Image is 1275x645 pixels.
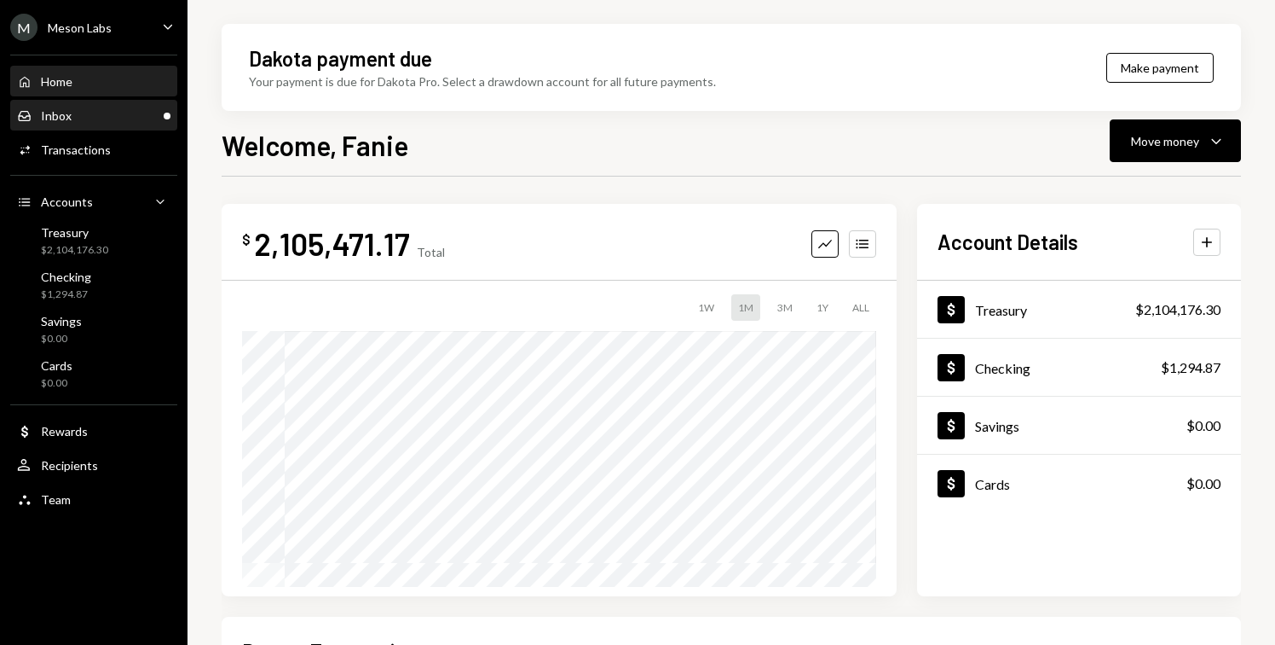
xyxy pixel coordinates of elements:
[1106,53,1214,83] button: Make payment
[10,220,177,261] a: Treasury$2,104,176.30
[917,339,1241,396] a: Checking$1,294.87
[937,228,1078,256] h2: Account Details
[975,302,1027,318] div: Treasury
[1110,119,1241,162] button: Move money
[242,231,251,248] div: $
[41,492,71,507] div: Team
[10,484,177,514] a: Team
[41,358,72,373] div: Cards
[41,74,72,89] div: Home
[10,186,177,217] a: Accounts
[41,225,108,240] div: Treasury
[1186,474,1220,494] div: $0.00
[249,44,432,73] div: Dakota payment due
[41,288,91,302] div: $1,294.87
[917,281,1241,338] a: Treasury$2,104,176.30
[10,134,177,165] a: Transactions
[810,294,835,321] div: 1Y
[48,20,112,35] div: Meson Labs
[770,294,799,321] div: 3M
[10,264,177,305] a: Checking$1,294.87
[1186,415,1220,436] div: $0.00
[254,224,410,263] div: 2,105,471.17
[41,458,98,473] div: Recipients
[249,73,716,90] div: Your payment is due for Dakota Pro. Select a drawdown account for all future payments.
[691,294,721,321] div: 1W
[975,476,1010,492] div: Cards
[917,397,1241,454] a: Savings$0.00
[41,142,111,157] div: Transactions
[41,314,82,328] div: Savings
[10,415,177,446] a: Rewards
[41,376,72,391] div: $0.00
[975,360,1030,376] div: Checking
[845,294,876,321] div: ALL
[10,309,177,350] a: Savings$0.00
[731,294,760,321] div: 1M
[10,66,177,96] a: Home
[41,195,93,209] div: Accounts
[41,270,91,284] div: Checking
[1135,299,1220,320] div: $2,104,176.30
[10,100,177,131] a: Inbox
[41,243,108,258] div: $2,104,176.30
[222,128,408,162] h1: Welcome, Fanie
[10,450,177,480] a: Recipients
[10,14,37,41] div: M
[41,332,82,346] div: $0.00
[975,418,1019,434] div: Savings
[41,108,72,123] div: Inbox
[1131,132,1199,150] div: Move money
[917,455,1241,512] a: Cards$0.00
[10,353,177,394] a: Cards$0.00
[1161,357,1220,378] div: $1,294.87
[417,245,445,259] div: Total
[41,424,88,439] div: Rewards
